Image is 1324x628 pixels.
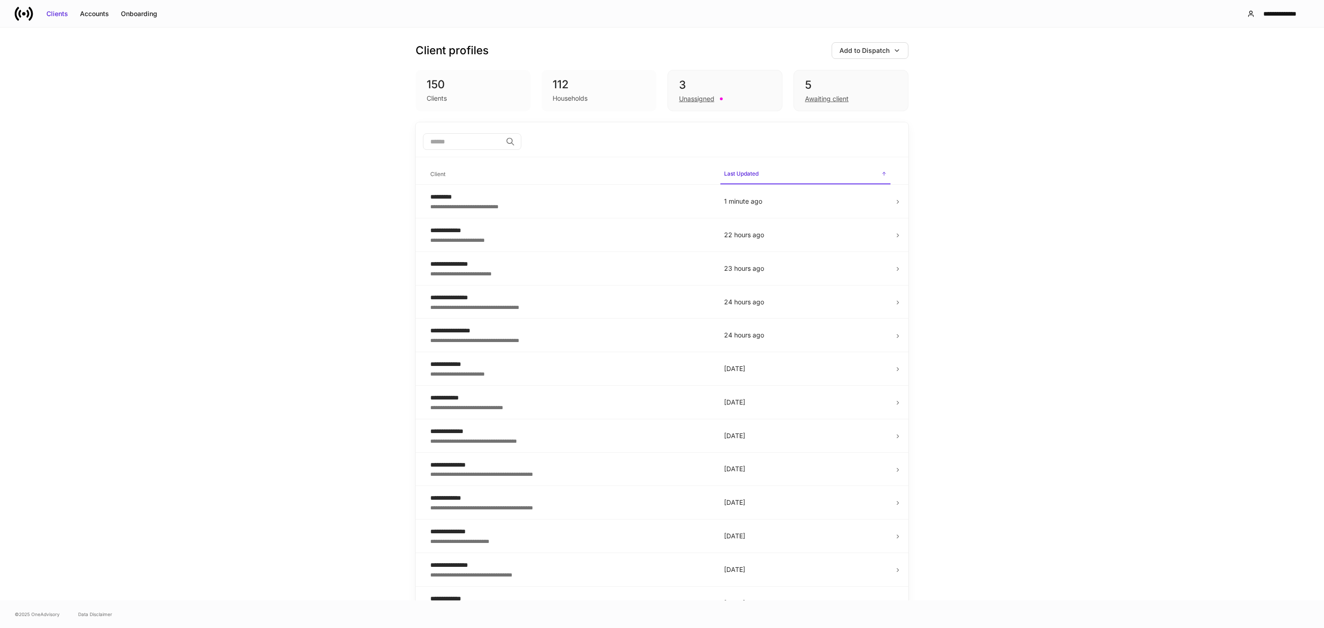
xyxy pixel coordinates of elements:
[839,46,890,55] div: Add to Dispatch
[416,43,489,58] h3: Client profiles
[115,6,163,21] button: Onboarding
[724,169,759,178] h6: Last Updated
[553,77,645,92] div: 112
[724,498,887,507] p: [DATE]
[427,94,447,103] div: Clients
[724,364,887,373] p: [DATE]
[679,94,714,103] div: Unassigned
[427,77,519,92] div: 150
[805,78,897,92] div: 5
[720,165,890,184] span: Last Updated
[724,197,887,206] p: 1 minute ago
[724,398,887,407] p: [DATE]
[724,297,887,307] p: 24 hours ago
[74,6,115,21] button: Accounts
[80,9,109,18] div: Accounts
[724,531,887,541] p: [DATE]
[724,264,887,273] p: 23 hours ago
[121,9,157,18] div: Onboarding
[40,6,74,21] button: Clients
[46,9,68,18] div: Clients
[724,331,887,340] p: 24 hours ago
[724,565,887,574] p: [DATE]
[553,94,588,103] div: Households
[805,94,849,103] div: Awaiting client
[793,70,908,111] div: 5Awaiting client
[15,611,60,618] span: © 2025 OneAdvisory
[724,230,887,240] p: 22 hours ago
[724,464,887,474] p: [DATE]
[679,78,771,92] div: 3
[724,431,887,440] p: [DATE]
[724,599,887,608] p: [DATE]
[427,165,713,184] span: Client
[430,170,445,178] h6: Client
[78,611,112,618] a: Data Disclaimer
[668,70,782,111] div: 3Unassigned
[832,42,908,59] button: Add to Dispatch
